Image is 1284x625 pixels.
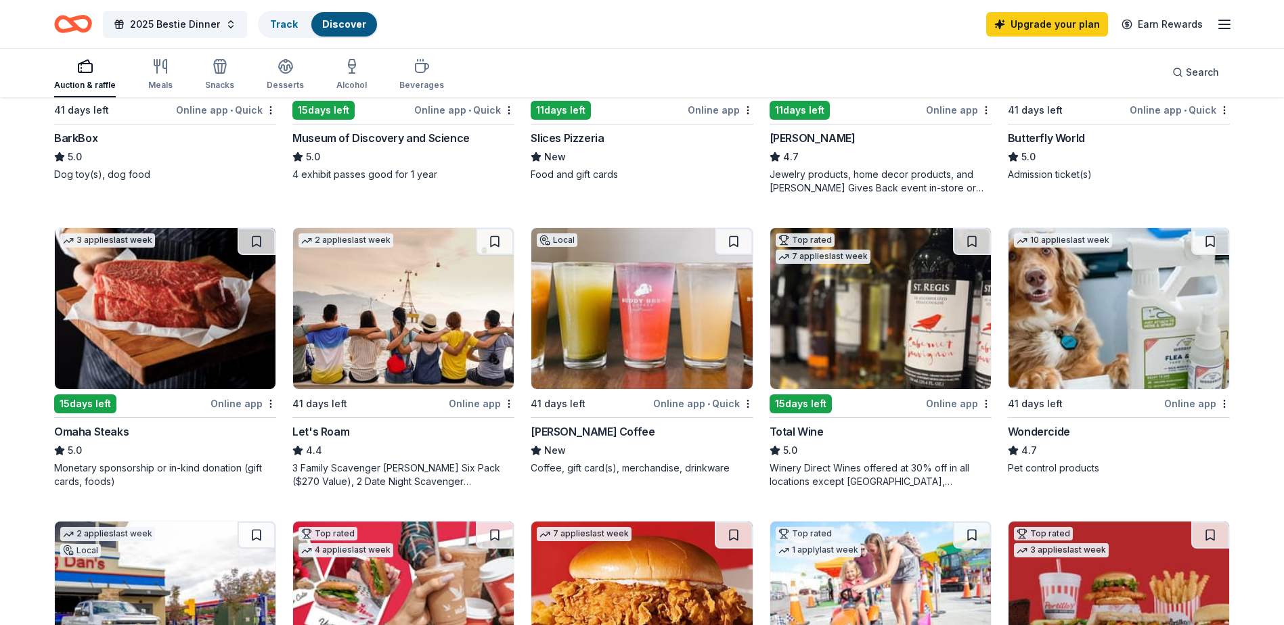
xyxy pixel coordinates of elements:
[1008,168,1230,181] div: Admission ticket(s)
[688,101,753,118] div: Online app
[1008,423,1070,440] div: Wondercide
[1008,461,1230,475] div: Pet control products
[770,227,992,488] a: Image for Total WineTop rated7 applieslast week15days leftOnline appTotal Wine5.0Winery Direct Wi...
[1014,527,1073,540] div: Top rated
[399,53,444,97] button: Beverages
[1161,59,1230,86] button: Search
[211,395,276,412] div: Online app
[770,228,991,389] img: Image for Total Wine
[54,227,276,488] a: Image for Omaha Steaks 3 applieslast week15days leftOnline appOmaha Steaks5.0Monetary sponsorship...
[770,423,824,440] div: Total Wine
[1008,102,1063,118] div: 41 days left
[176,101,276,118] div: Online app Quick
[776,527,835,540] div: Top rated
[531,228,752,389] img: Image for Buddy Brew Coffee
[1164,395,1230,412] div: Online app
[54,423,129,440] div: Omaha Steaks
[776,250,870,264] div: 7 applies last week
[707,398,710,409] span: •
[298,543,393,557] div: 4 applies last week
[60,527,155,541] div: 2 applies last week
[1014,543,1109,557] div: 3 applies last week
[270,18,298,30] a: Track
[55,228,275,389] img: Image for Omaha Steaks
[292,396,347,412] div: 41 days left
[292,423,349,440] div: Let's Roam
[986,12,1108,37] a: Upgrade your plan
[148,53,173,97] button: Meals
[531,423,655,440] div: [PERSON_NAME] Coffee
[292,168,514,181] div: 4 exhibit passes good for 1 year
[306,149,320,165] span: 5.0
[1184,105,1187,116] span: •
[783,149,799,165] span: 4.7
[292,227,514,488] a: Image for Let's Roam2 applieslast week41 days leftOnline appLet's Roam4.43 Family Scavenger [PERS...
[414,101,514,118] div: Online app Quick
[776,233,835,247] div: Top rated
[926,395,992,412] div: Online app
[468,105,471,116] span: •
[770,168,992,195] div: Jewelry products, home decor products, and [PERSON_NAME] Gives Back event in-store or online (or ...
[1009,228,1229,389] img: Image for Wondercide
[148,80,173,91] div: Meals
[60,233,155,248] div: 3 applies last week
[267,53,304,97] button: Desserts
[130,16,220,32] span: 2025 Bestie Dinner
[54,394,116,413] div: 15 days left
[926,101,992,118] div: Online app
[336,80,367,91] div: Alcohol
[54,168,276,181] div: Dog toy(s), dog food
[1014,233,1112,248] div: 10 applies last week
[544,149,566,165] span: New
[54,102,109,118] div: 41 days left
[1008,130,1085,146] div: Butterfly World
[770,101,830,120] div: 11 days left
[54,8,92,40] a: Home
[770,394,832,413] div: 15 days left
[68,442,82,459] span: 5.0
[449,395,514,412] div: Online app
[399,80,444,91] div: Beverages
[54,130,97,146] div: BarkBox
[1008,227,1230,475] a: Image for Wondercide10 applieslast week41 days leftOnline appWondercide4.7Pet control products
[1130,101,1230,118] div: Online app Quick
[531,461,753,475] div: Coffee, gift card(s), merchandise, drinkware
[298,527,357,540] div: Top rated
[292,461,514,488] div: 3 Family Scavenger [PERSON_NAME] Six Pack ($270 Value), 2 Date Night Scavenger [PERSON_NAME] Two ...
[1021,442,1037,459] span: 4.7
[783,442,797,459] span: 5.0
[292,130,470,146] div: Museum of Discovery and Science
[293,228,514,389] img: Image for Let's Roam
[531,101,591,120] div: 11 days left
[60,544,101,557] div: Local
[298,233,393,248] div: 2 applies last week
[531,130,604,146] div: Slices Pizzeria
[1008,396,1063,412] div: 41 days left
[531,396,585,412] div: 41 days left
[54,53,116,97] button: Auction & raffle
[54,461,276,488] div: Monetary sponsorship or in-kind donation (gift cards, foods)
[1021,149,1036,165] span: 5.0
[258,11,378,38] button: TrackDiscover
[776,543,861,557] div: 1 apply last week
[230,105,233,116] span: •
[770,130,856,146] div: [PERSON_NAME]
[205,80,234,91] div: Snacks
[1113,12,1211,37] a: Earn Rewards
[306,442,322,459] span: 4.4
[531,168,753,181] div: Food and gift cards
[1186,64,1219,80] span: Search
[54,80,116,91] div: Auction & raffle
[292,101,355,120] div: 15 days left
[770,461,992,488] div: Winery Direct Wines offered at 30% off in all locations except [GEOGRAPHIC_DATA], [GEOGRAPHIC_DAT...
[537,233,577,247] div: Local
[322,18,366,30] a: Discover
[336,53,367,97] button: Alcohol
[653,395,753,412] div: Online app Quick
[267,80,304,91] div: Desserts
[531,227,753,475] a: Image for Buddy Brew CoffeeLocal41 days leftOnline app•Quick[PERSON_NAME] CoffeeNewCoffee, gift c...
[544,442,566,459] span: New
[205,53,234,97] button: Snacks
[537,527,632,541] div: 7 applies last week
[103,11,247,38] button: 2025 Bestie Dinner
